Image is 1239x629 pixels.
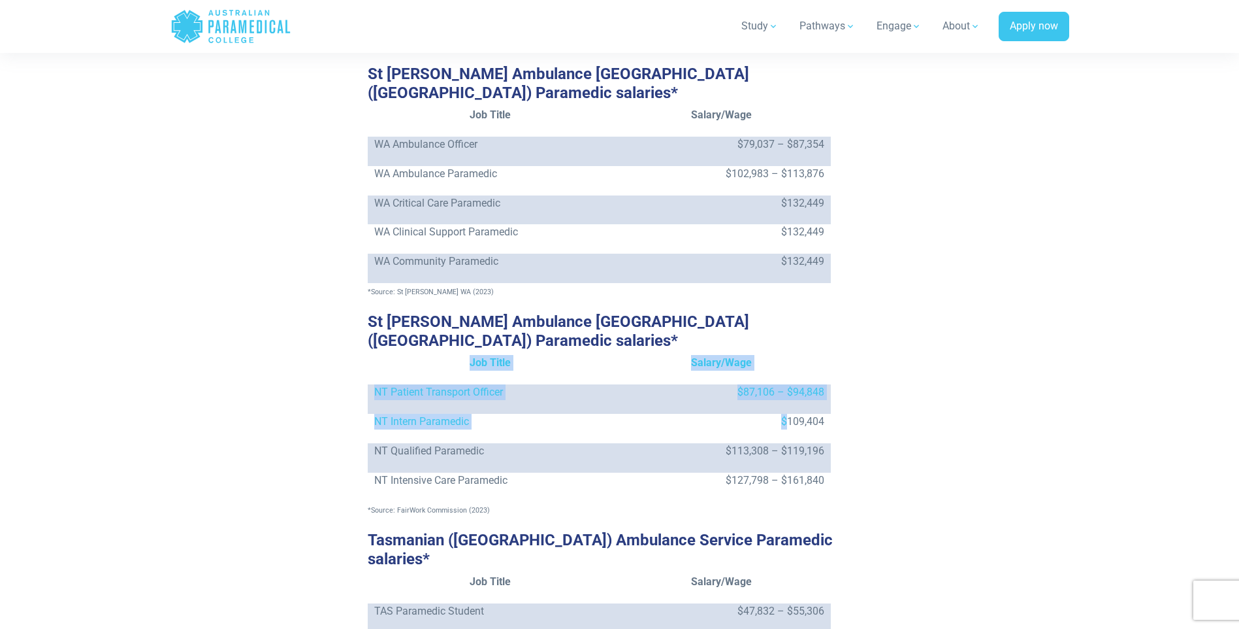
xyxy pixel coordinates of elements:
a: Pathways [792,8,863,44]
a: About [935,8,988,44]
p: $47,832 – $55,306 [619,603,824,619]
strong: Job Title [470,109,511,121]
p: $127,798 – $161,840 [619,473,824,488]
p: WA Clinical Support Paramedic [374,224,607,240]
span: *Source: FairWork Commission (2023) [368,506,490,515]
span: *Source: St [PERSON_NAME] WA (2023) [368,288,494,296]
p: $132,449 [619,195,824,211]
a: Australian Paramedical College [170,5,291,48]
h3: Tasmanian ([GEOGRAPHIC_DATA]) Ambulance Service Paramedic salaries* [368,531,872,569]
p: NT Intern Paramedic [374,414,607,430]
p: TAS Paramedic Student [374,603,607,619]
h3: St [PERSON_NAME] Ambulance [GEOGRAPHIC_DATA] ([GEOGRAPHIC_DATA]) Paramedic salaries* [368,65,872,103]
strong: Salary/Wage [691,109,752,121]
p: NT Qualified Paramedic [374,443,607,459]
p: WA Ambulance Officer [374,137,607,152]
strong: Job Title [470,356,511,369]
p: $109,404 [619,414,824,430]
p: $102,983 – $113,876 [619,166,824,182]
p: WA Community Paramedic [374,254,607,269]
p: WA Critical Care Paramedic [374,195,607,211]
a: Study [733,8,786,44]
p: $113,308 – $119,196 [619,443,824,459]
p: $87,106 – $94,848 [619,384,824,400]
strong: Job Title [470,575,511,588]
p: $132,449 [619,254,824,269]
h3: St [PERSON_NAME] Ambulance [GEOGRAPHIC_DATA] ([GEOGRAPHIC_DATA]) Paramedic salaries* [368,313,872,350]
p: WA Ambulance Paramedic [374,166,607,182]
a: Engage [869,8,929,44]
p: NT Intensive Care Paramedic [374,473,607,488]
p: $79,037 – $87,354 [619,137,824,152]
strong: Salary/Wage [691,356,752,369]
a: Apply now [999,12,1069,42]
p: $132,449 [619,224,824,240]
strong: Salary/Wage [691,575,752,588]
p: NT Patient Transport Officer [374,384,607,400]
